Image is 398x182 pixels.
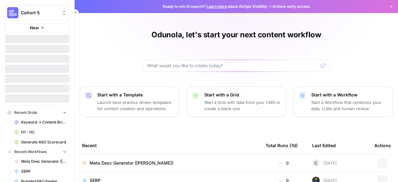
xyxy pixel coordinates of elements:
[21,119,67,125] span: Keyword -> Content Brief -> Article
[5,5,69,21] button: Workspace: Cohort 5
[97,92,174,98] p: Start with a Template
[266,137,298,154] div: Total Runs (7d)
[147,63,318,69] input: What would you like to create today?
[272,4,310,9] span: Actions early access
[151,30,321,40] h1: Odunola, let's start your next content workflow
[82,160,256,166] a: Meta Desc Generator ([PERSON_NAME])
[14,149,47,155] span: Recent Workflows
[204,92,281,98] p: Start with a Grid
[21,159,67,164] span: Meta Desc Generator ([PERSON_NAME])
[204,99,281,112] p: Start a Grid with data from your CMS or create a blank one
[82,137,256,154] div: Recent
[5,147,69,156] button: Recent Workflows
[12,117,69,127] a: Keyword -> Content Brief -> Article
[14,110,37,115] span: Recent Grids
[187,86,286,117] button: Start with a GridStart a Grid with data from your CMS or create a blank one
[374,137,391,154] div: Actions
[5,108,69,117] button: Recent Grids
[90,160,174,166] span: Meta Desc Generator ([PERSON_NAME])
[21,139,67,145] span: Generate AEO Scorecard
[30,25,39,31] span: New
[21,169,67,174] span: SERP
[97,99,174,112] p: Launch best-practice driven templates for content creation and operations
[311,99,388,112] p: Start a Workflow that combines your data, LLMs and human review
[294,86,393,117] button: Start with a WorkflowStart a Workflow that combines your data, LLMs and human review
[7,7,18,18] img: Cohort 5 Logo
[266,160,302,166] div: 0
[21,10,58,16] span: Cohort 5
[163,4,267,9] span: Ready to win AI search? about AirOps Visibility
[314,160,317,166] span: C
[12,166,69,176] a: SERP
[5,23,69,32] button: New
[12,156,69,166] a: Meta Desc Generator ([PERSON_NAME])
[21,129,67,135] span: H1 - HC
[80,86,179,117] button: Start with a TemplateLaunch best-practice driven templates for content creation and operations
[312,137,336,154] div: Last Edited
[312,159,337,167] div: [DATE]
[12,127,69,137] a: H1 - HC
[311,92,388,98] p: Start with a Workflow
[12,137,69,147] a: Generate AEO Scorecard
[206,4,227,9] a: Learn more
